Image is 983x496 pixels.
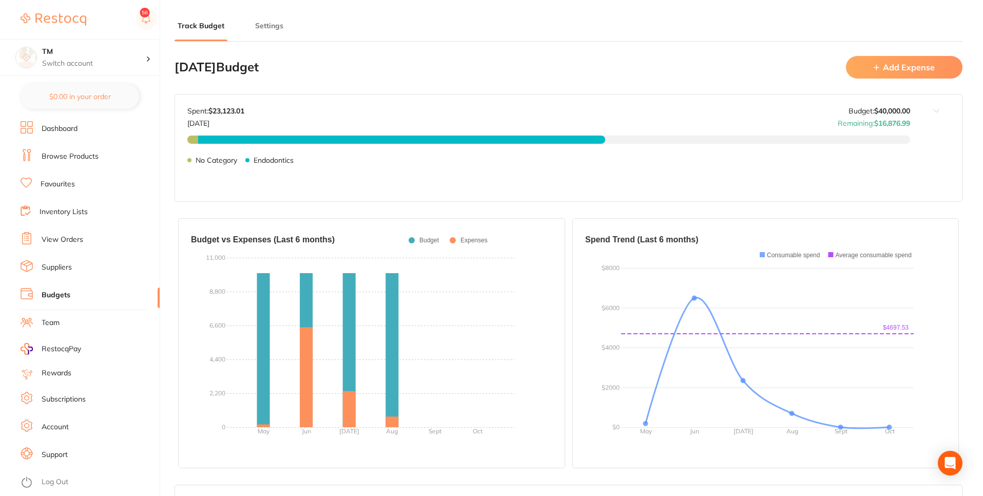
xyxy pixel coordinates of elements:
[209,355,225,363] text: 4,400
[767,252,820,259] text: Consumable spend
[834,427,847,434] text: Sept
[42,47,146,57] h4: TM
[252,21,286,31] button: Settings
[640,427,652,434] text: May
[602,304,620,312] text: $6000
[602,384,620,391] text: $2000
[258,427,270,434] text: May
[42,151,99,162] a: Browse Products
[386,427,398,434] text: Aug
[21,315,160,343] a: Team
[209,389,225,397] text: 2,200
[938,451,962,475] div: Open Intercom Messenger
[21,288,160,315] a: Budgets
[209,288,225,295] text: 8,800
[187,107,244,115] p: Spent:
[21,343,33,355] img: RestocqPay
[42,235,83,245] a: View Orders
[21,419,160,447] a: Account
[196,156,237,164] p: No Category
[206,254,225,261] text: 11,000
[21,232,160,260] a: View Orders
[42,124,78,134] a: Dashboard
[473,427,483,434] text: Oct
[40,207,88,217] a: Inventory Lists
[419,237,439,244] text: Budget
[42,477,68,487] a: Log Out
[884,427,894,434] text: Oct
[21,260,160,288] a: Suppliers
[690,427,699,434] text: Jun
[612,423,620,431] text: $0
[21,121,160,149] a: Dashboard
[302,427,311,434] text: Jun
[175,60,259,74] h2: [DATE] Budget
[187,115,244,127] p: [DATE]
[846,56,962,78] button: Add Expense
[41,179,75,189] a: Favourites
[208,106,244,116] strong: $23,123.01
[21,13,86,26] img: Restocq Logo
[429,427,441,434] text: Sept
[175,21,227,31] button: Track Budget
[786,427,798,434] text: Aug
[838,115,910,127] p: Remaining:
[191,235,335,244] text: Budget vs Expenses (Last 6 months)
[16,47,36,68] img: TM
[21,343,81,355] a: RestocqPay
[42,368,71,378] a: Rewards
[21,84,139,109] button: $0.00 in your order
[42,59,146,69] p: Switch account
[874,119,910,128] strong: $16,876.99
[21,149,160,177] a: Browse Products
[42,394,86,405] a: Subscriptions
[460,237,488,244] text: Expenses
[254,156,294,164] p: Endodontics
[42,344,81,354] span: RestocqPay
[585,235,698,244] text: Spend Trend (Last 6 months)
[222,423,225,431] text: 0
[209,321,225,329] text: 6,600
[42,422,69,432] a: Account
[21,392,160,419] a: Subscriptions
[602,344,620,351] text: $4000
[21,204,160,232] a: Inventory Lists
[339,427,359,434] text: [DATE]
[882,324,908,331] text: $4697.53
[42,290,70,300] a: Budgets
[835,252,912,259] text: Average consumable spend
[733,427,753,434] text: [DATE]
[42,262,72,273] a: Suppliers
[42,318,60,328] a: Team
[602,264,620,272] text: $8000
[21,447,160,475] a: Support
[874,106,910,116] strong: $40,000.00
[21,474,157,491] button: Log Out
[21,177,160,204] a: Favourites
[849,107,910,115] p: Budget:
[42,450,68,460] a: Support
